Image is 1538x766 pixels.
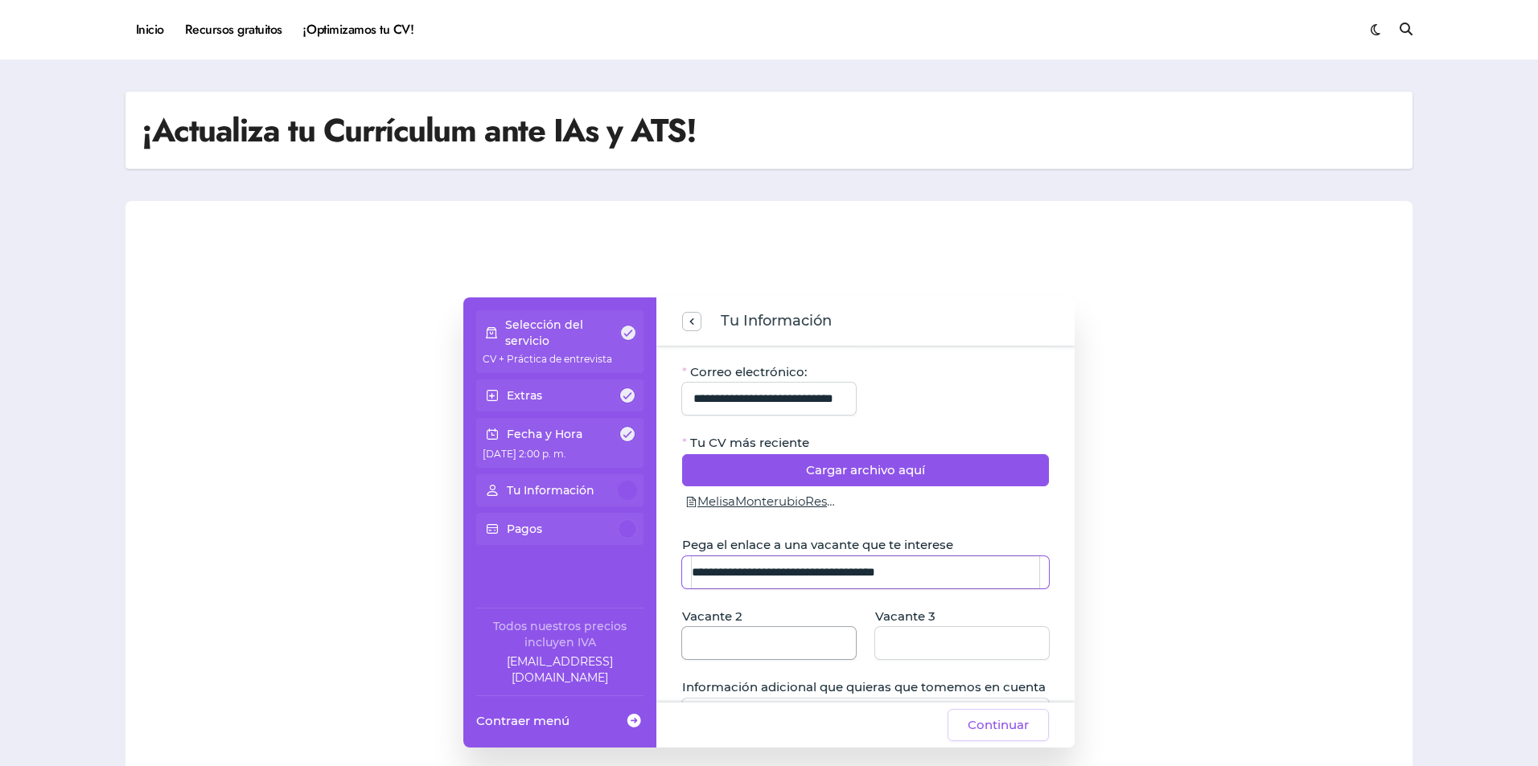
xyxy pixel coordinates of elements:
a: ¡Optimizamos tu CV! [293,8,424,51]
a: Company email: ayuda@elhadadelasvacantes.com [476,653,644,686]
p: Tu Información [507,482,594,498]
a: Recursos gratuitos [175,8,293,51]
p: Extras [507,387,542,403]
div: Todos nuestros precios incluyen IVA [476,618,644,650]
a: Inicio [125,8,175,51]
span: CV + Práctica de entrevista [483,353,612,365]
span: Contraer menú [476,712,570,729]
p: Fecha y Hora [507,426,582,442]
span: Vacante 2 [682,608,742,625]
span: Continuar [968,715,1029,735]
span: Cargar archivo aquí [806,461,925,480]
button: Continuar [948,709,1049,741]
span: Tu CV más reciente [690,435,809,451]
span: Tu Información [721,310,832,333]
button: previous step [682,312,701,331]
p: Selección del servicio [505,317,619,349]
span: Vacante 3 [875,608,936,625]
span: MelisaMonterubioResume.pdf [697,493,840,511]
span: Pega el enlace a una vacante que te interese [682,537,953,553]
h1: ¡Actualiza tu Currículum ante IAs y ATS! [142,108,696,153]
p: Pagos [507,521,542,537]
button: Cargar archivo aquí [682,454,1049,486]
span: Información adicional que quieras que tomemos en cuenta [682,679,1046,695]
span: Correo electrónico: [690,364,807,380]
span: [DATE] 2:00 p. m. [483,448,566,460]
